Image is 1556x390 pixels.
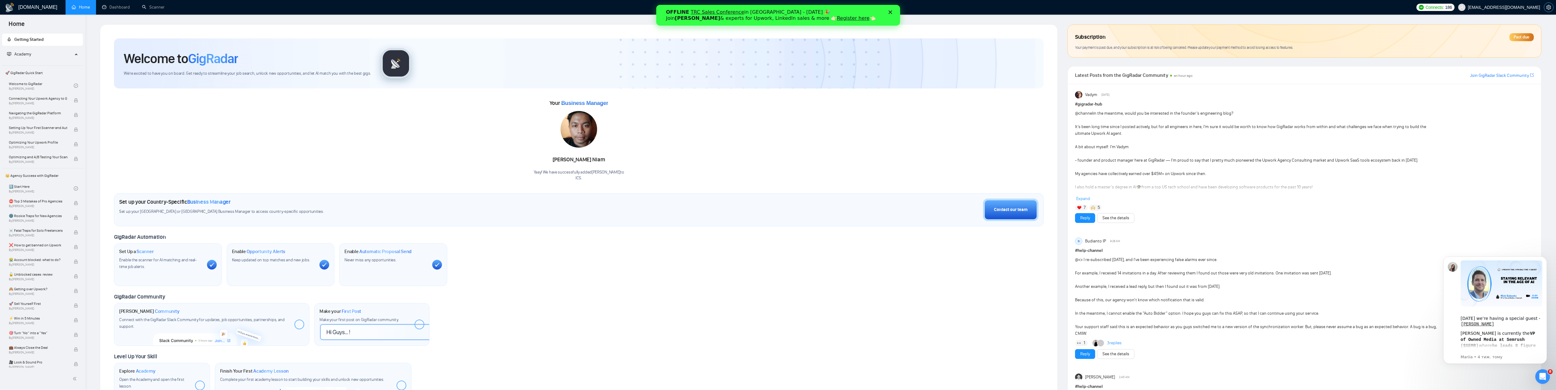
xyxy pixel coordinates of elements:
span: 🎯 Turn “No” into a “Yes” [9,330,67,336]
span: By [PERSON_NAME] [9,365,67,369]
span: lock [74,216,78,220]
a: export [1530,72,1534,78]
span: lock [74,98,78,102]
span: Never miss any opportunities. [344,257,396,263]
span: Complete your first academy lesson to start building your skills and unlock new opportunities. [220,377,384,382]
span: 8 [1548,369,1553,374]
span: lock [74,230,78,234]
h1: Enable [344,249,411,255]
button: See the details [1097,213,1134,223]
span: lock [74,245,78,249]
span: By [PERSON_NAME] [9,204,67,208]
div: @<> I re-subscribed [DATE], and I've been experiencing false alarms ever since. For example, I re... [1075,256,1442,337]
a: Welcome to GigRadarBy[PERSON_NAME] [9,79,74,92]
span: ☠️ Fatal Traps for Solo Freelancers [9,227,67,234]
span: Getting Started [14,37,44,42]
div: Past due [1509,33,1534,41]
span: Connect with the GigRadar Slack Community for updates, job opportunities, partnerships, and support. [119,317,285,329]
span: 🔓 Unblocked cases: review [9,271,67,277]
span: We're excited to have you on board. Get ready to streamline your job search, unlock new opportuni... [124,71,371,77]
span: ❌ How to get banned on Upwork [9,242,67,248]
span: ⛔ Top 3 Mistakes of Pro Agencies [9,198,67,204]
button: See the details [1097,349,1134,359]
span: By [PERSON_NAME] [9,219,67,223]
span: 7 [1084,205,1086,211]
span: lock [74,127,78,132]
img: Akshay Purohit [1075,374,1082,381]
img: Dima [1092,340,1099,346]
a: searchScanner [142,5,165,10]
span: By [PERSON_NAME] [9,116,67,120]
a: Reply [1080,351,1090,357]
h1: Set up your Country-Specific [119,199,231,205]
span: double-left [73,376,79,382]
img: gigradar-logo.png [381,48,411,79]
span: Open the Academy and open the first lesson. [119,377,184,389]
span: Business Manager [561,100,608,106]
span: 😭 Account blocked: what to do? [9,257,67,263]
div: BI [1075,238,1082,245]
span: Academy [7,52,31,57]
img: slackcommunity-bg.png [153,317,270,345]
span: lock [74,274,78,278]
span: 🎥 Look & Sound Pro [9,359,67,365]
span: Academy Lesson [253,368,289,374]
span: 9:26 AM [1110,238,1120,244]
img: upwork-logo.png [1419,5,1424,10]
span: By [PERSON_NAME] [9,145,67,149]
span: Academy [136,368,155,374]
span: 🎓 [1136,184,1141,190]
span: lock [74,289,78,293]
div: in the meantime, would you be interested in the founder’s engineering blog? It’s been long time s... [1075,110,1442,204]
span: Expand [1076,196,1090,201]
button: Contact our team [983,199,1038,221]
span: user [1460,5,1464,9]
img: Vadym [1075,91,1082,98]
span: First Post [342,308,361,314]
a: See the details [1102,215,1129,221]
iframe: Intercom live chat [1535,369,1550,384]
img: ❤️ [1077,206,1081,210]
span: lock [74,201,78,205]
span: export [1530,73,1534,77]
span: 🚀 Sell Yourself First [9,301,67,307]
img: logo [5,3,15,13]
span: Connecting Your Upwork Agency to GigRadar [9,95,67,102]
span: Business Manager [187,199,231,205]
span: 👑 Agency Success with GigRadar [3,170,82,182]
span: By [PERSON_NAME] [9,351,67,354]
span: 🚀 GigRadar Quick Start [3,67,82,79]
span: Academy [14,52,31,57]
span: GigRadar Community [114,293,165,300]
button: Reply [1075,349,1095,359]
iframe: Intercom notifications повідомлення [1434,249,1556,387]
a: See the details [1102,351,1129,357]
img: 🙌 [1091,206,1095,210]
span: lock [74,333,78,337]
span: lock [74,113,78,117]
a: 1️⃣ Start HereBy[PERSON_NAME] [9,182,74,195]
a: Reply [1080,215,1090,221]
span: @channel [1075,111,1093,116]
div: Contact our team [994,206,1027,213]
span: Your payment is past due, and your subscription is at risk of being canceled. Please update your ... [1075,45,1293,50]
a: homeHome [72,5,90,10]
span: setting [1544,5,1553,10]
li: Getting Started [2,34,83,46]
span: By [PERSON_NAME] [9,307,67,310]
span: rocket [7,37,11,41]
span: check-circle [74,186,78,191]
img: 1705910854769-WhatsApp%20Image%202024-01-22%20at%2015.46.42.jpeg [561,111,597,148]
span: Opportunity Alerts [247,249,285,255]
span: GigRadar Automation [114,234,166,240]
h1: Enable [232,249,286,255]
span: Setting Up Your First Scanner and Auto-Bidder [9,125,67,131]
span: Make your first post on GigRadar community. [319,317,399,322]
